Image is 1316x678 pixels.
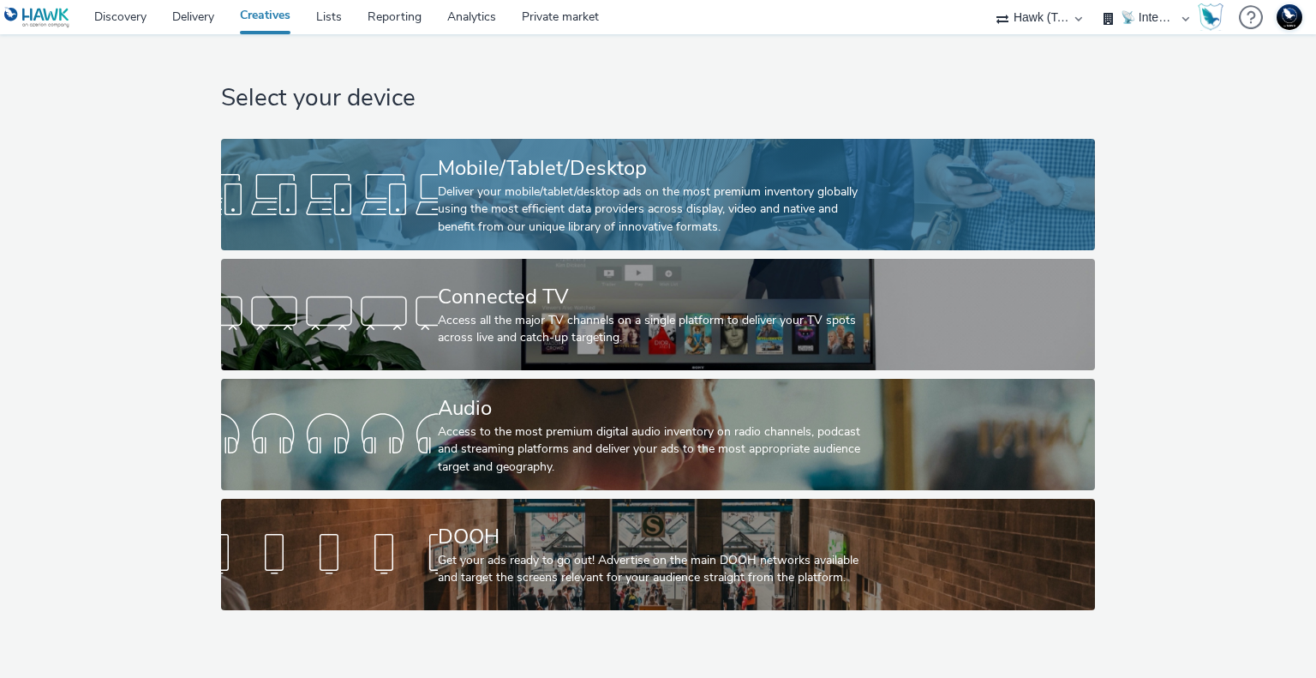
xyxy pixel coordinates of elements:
[221,82,1094,115] h1: Select your device
[1277,4,1302,30] img: Support Hawk
[221,499,1094,610] a: DOOHGet your ads ready to go out! Advertise on the main DOOH networks available and target the sc...
[4,7,70,28] img: undefined Logo
[221,259,1094,370] a: Connected TVAccess all the major TV channels on a single platform to deliver your TV spots across...
[438,282,871,312] div: Connected TV
[438,522,871,552] div: DOOH
[438,183,871,236] div: Deliver your mobile/tablet/desktop ads on the most premium inventory globally using the most effi...
[438,393,871,423] div: Audio
[221,139,1094,250] a: Mobile/Tablet/DesktopDeliver your mobile/tablet/desktop ads on the most premium inventory globall...
[221,379,1094,490] a: AudioAccess to the most premium digital audio inventory on radio channels, podcast and streaming ...
[1198,3,1223,31] img: Hawk Academy
[438,153,871,183] div: Mobile/Tablet/Desktop
[1198,3,1230,31] a: Hawk Academy
[438,312,871,347] div: Access all the major TV channels on a single platform to deliver your TV spots across live and ca...
[438,552,871,587] div: Get your ads ready to go out! Advertise on the main DOOH networks available and target the screen...
[438,423,871,476] div: Access to the most premium digital audio inventory on radio channels, podcast and streaming platf...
